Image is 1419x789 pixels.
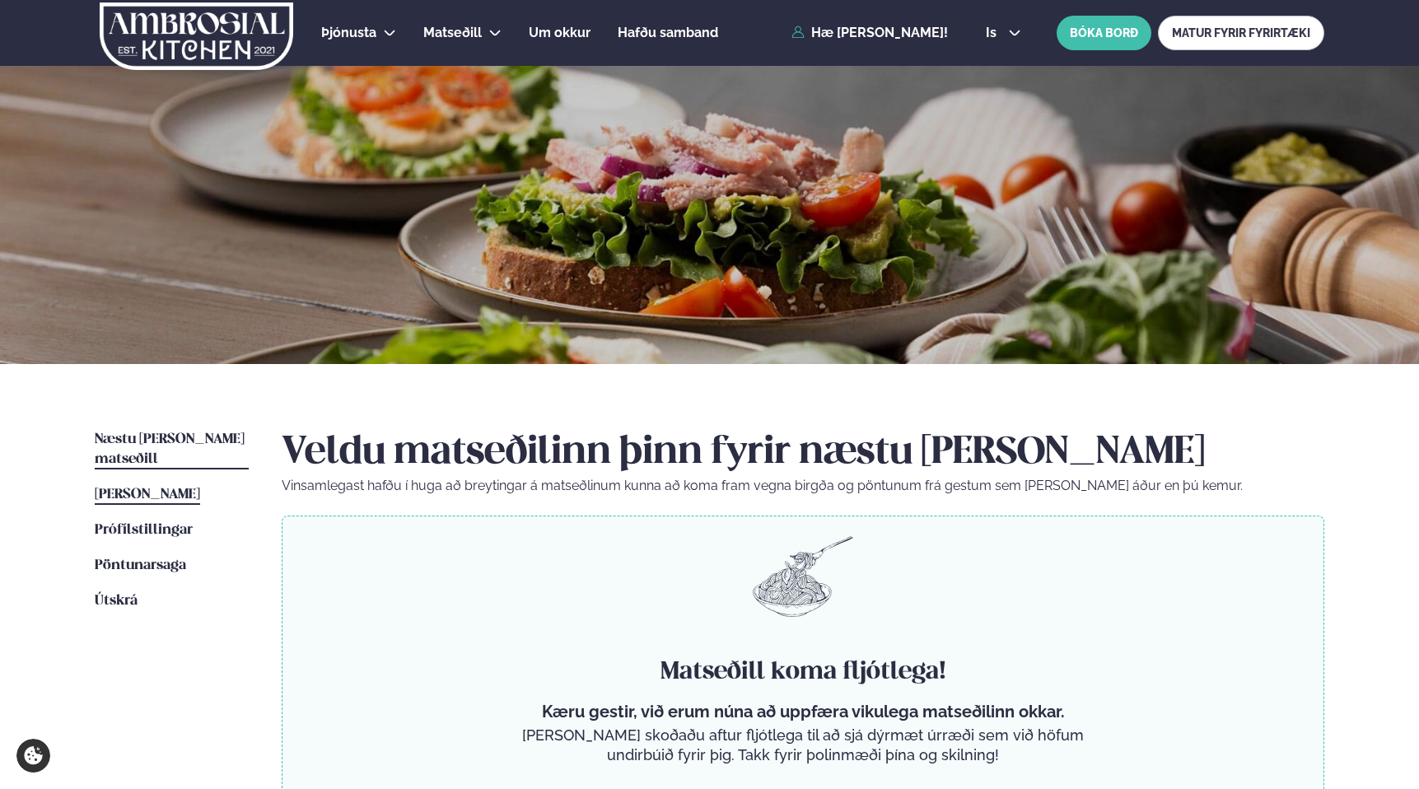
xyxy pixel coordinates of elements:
span: is [986,26,1001,40]
a: Matseðill [423,23,482,43]
h2: Veldu matseðilinn þinn fyrir næstu [PERSON_NAME] [282,430,1324,476]
span: Þjónusta [321,25,376,40]
button: is [973,26,1034,40]
span: Pöntunarsaga [95,558,186,572]
a: Pöntunarsaga [95,556,186,576]
a: Um okkur [529,23,590,43]
a: [PERSON_NAME] [95,485,200,505]
h4: Matseðill koma fljótlega! [516,656,1090,689]
span: Um okkur [529,25,590,40]
button: BÓKA BORÐ [1057,16,1151,50]
img: pasta [753,536,853,617]
span: Matseðill [423,25,482,40]
p: Kæru gestir, við erum núna að uppfæra vikulega matseðilinn okkar. [516,702,1090,721]
p: Vinsamlegast hafðu í huga að breytingar á matseðlinum kunna að koma fram vegna birgða og pöntunum... [282,476,1324,496]
a: Prófílstillingar [95,521,193,540]
span: [PERSON_NAME] [95,488,200,502]
img: logo [98,2,295,70]
span: Prófílstillingar [95,523,193,537]
a: Þjónusta [321,23,376,43]
p: [PERSON_NAME] skoðaðu aftur fljótlega til að sjá dýrmæt úrræði sem við höfum undirbúið fyrir þig.... [516,726,1090,765]
span: Hafðu samband [618,25,718,40]
a: MATUR FYRIR FYRIRTÆKI [1158,16,1324,50]
span: Næstu [PERSON_NAME] matseðill [95,432,245,466]
a: Hæ [PERSON_NAME]! [791,26,948,40]
a: Útskrá [95,591,138,611]
a: Næstu [PERSON_NAME] matseðill [95,430,249,469]
span: Útskrá [95,594,138,608]
a: Cookie settings [16,739,50,773]
a: Hafðu samband [618,23,718,43]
